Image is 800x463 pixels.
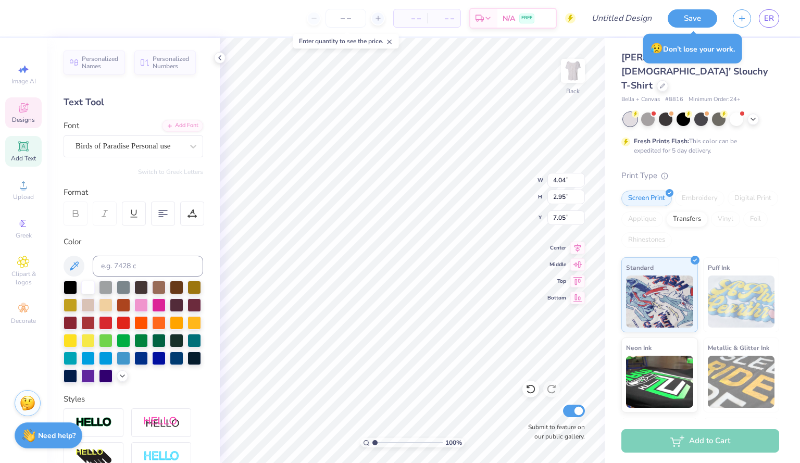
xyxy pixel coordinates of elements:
span: N/A [503,13,515,24]
div: Text Tool [64,95,203,109]
img: Metallic & Glitter Ink [708,356,775,408]
div: Enter quantity to see the price. [293,34,399,48]
div: Don’t lose your work. [643,34,742,64]
label: Font [64,120,79,132]
span: Upload [13,193,34,201]
button: Switch to Greek Letters [138,168,203,176]
img: Stroke [76,417,112,429]
span: 100 % [445,438,462,447]
span: Top [547,278,566,285]
div: Print Type [621,170,779,182]
span: Puff Ink [708,262,730,273]
img: Puff Ink [708,276,775,328]
img: Back [562,60,583,81]
span: 😥 [651,42,663,55]
div: Transfers [666,211,708,227]
div: Styles [64,393,203,405]
span: FREE [521,15,532,22]
span: Add Text [11,154,36,162]
span: [PERSON_NAME] + Canvas [DEMOGRAPHIC_DATA]' Slouchy T-Shirt [621,51,768,92]
img: Shadow [143,416,180,429]
span: ER [764,12,774,24]
div: Add Font [162,120,203,132]
span: Clipart & logos [5,270,42,286]
div: Digital Print [728,191,778,206]
div: Foil [743,211,768,227]
div: Color [64,236,203,248]
div: Format [64,186,204,198]
div: Applique [621,211,663,227]
span: Bella + Canvas [621,95,660,104]
span: – – [433,13,454,24]
div: Back [566,86,580,96]
span: Greek [16,231,32,240]
input: Untitled Design [583,8,660,29]
span: Personalized Names [82,55,119,70]
span: Neon Ink [626,342,652,353]
span: Center [547,244,566,252]
a: ER [759,9,779,28]
span: Minimum Order: 24 + [689,95,741,104]
img: Negative Space [143,451,180,462]
span: Bottom [547,294,566,302]
button: Save [668,9,717,28]
label: Submit to feature on our public gallery. [522,422,585,441]
span: Image AI [11,77,36,85]
div: Embroidery [675,191,724,206]
strong: Fresh Prints Flash: [634,137,689,145]
input: e.g. 7428 c [93,256,203,277]
span: Standard [626,262,654,273]
img: Standard [626,276,693,328]
span: # 8816 [665,95,683,104]
span: Decorate [11,317,36,325]
span: – – [400,13,421,24]
div: Rhinestones [621,232,672,248]
span: Designs [12,116,35,124]
input: – – [326,9,366,28]
img: Neon Ink [626,356,693,408]
div: Screen Print [621,191,672,206]
span: Metallic & Glitter Ink [708,342,769,353]
div: This color can be expedited for 5 day delivery. [634,136,762,155]
span: Middle [547,261,566,268]
div: Vinyl [711,211,740,227]
strong: Need help? [38,431,76,441]
span: Personalized Numbers [153,55,190,70]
